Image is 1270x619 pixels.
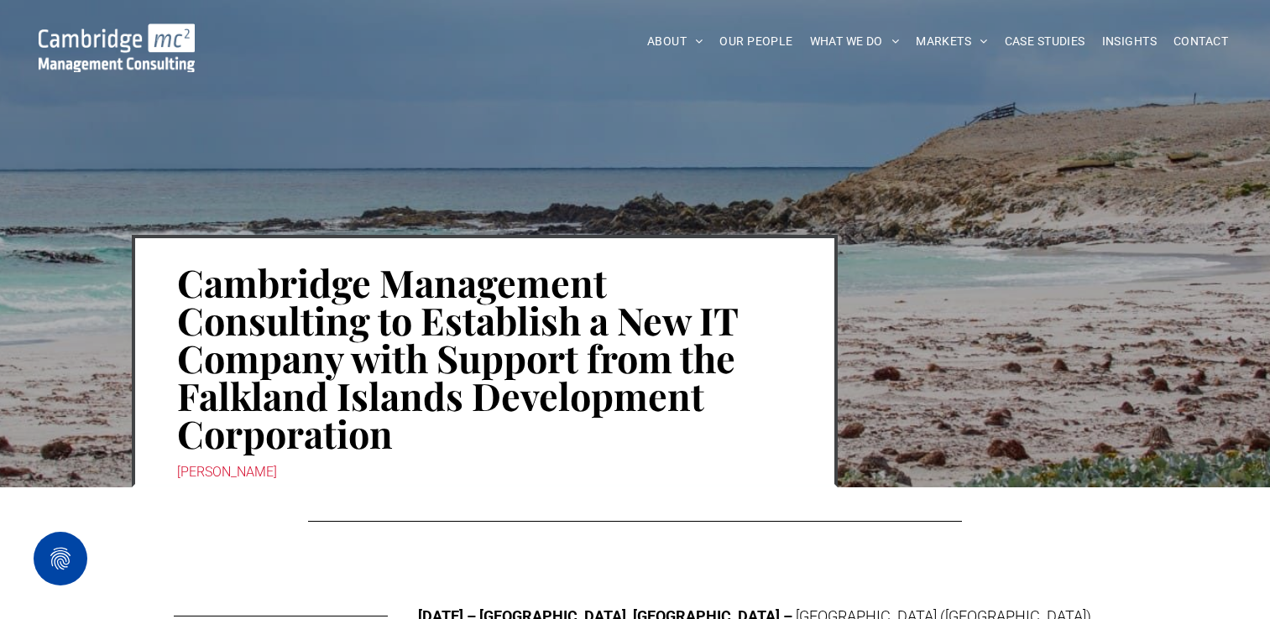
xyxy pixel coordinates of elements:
[639,29,712,55] a: ABOUT
[1165,29,1236,55] a: CONTACT
[802,29,908,55] a: WHAT WE DO
[177,460,792,484] div: [PERSON_NAME]
[39,26,195,44] a: Your Business Transformed | Cambridge Management Consulting
[907,29,996,55] a: MARKETS
[1094,29,1165,55] a: INSIGHTS
[996,29,1094,55] a: CASE STUDIES
[39,23,195,72] img: Go to Homepage
[711,29,801,55] a: OUR PEOPLE
[177,262,792,454] h1: Cambridge Management Consulting to Establish a New IT Company with Support from the Falkland Isla...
